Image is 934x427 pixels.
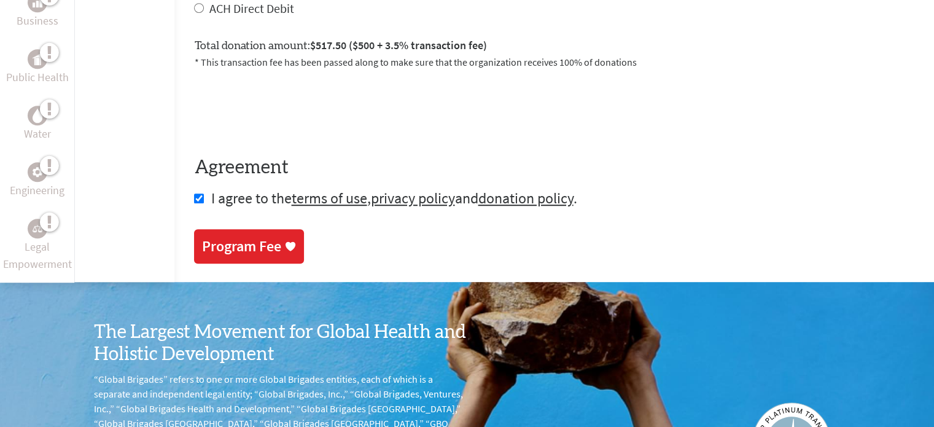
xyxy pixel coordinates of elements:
[10,162,64,199] a: EngineeringEngineering
[209,1,294,16] label: ACH Direct Debit
[28,49,47,69] div: Public Health
[33,167,42,177] img: Engineering
[6,69,69,86] p: Public Health
[194,84,381,132] iframe: reCAPTCHA
[211,189,577,208] span: I agree to the , and .
[2,219,72,273] a: Legal EmpowermentLegal Empowerment
[24,125,51,143] p: Water
[28,106,47,125] div: Water
[6,49,69,86] a: Public HealthPublic Health
[17,12,58,29] p: Business
[33,53,42,65] img: Public Health
[194,157,914,179] h4: Agreement
[291,189,367,208] a: terms of use
[24,106,51,143] a: WaterWater
[94,321,467,366] h3: The Largest Movement for Global Health and Holistic Development
[33,108,42,122] img: Water
[194,37,486,55] label: Total donation amount:
[10,182,64,199] p: Engineering
[194,55,914,69] p: * This transaction fee has been passed along to make sure that the organization receives 100% of ...
[370,189,454,208] a: privacy policy
[28,162,47,182] div: Engineering
[2,238,72,273] p: Legal Empowerment
[478,189,573,208] a: donation policy
[309,38,486,52] span: $517.50 ($500 + 3.5% transaction fee)
[33,225,42,232] img: Legal Empowerment
[194,229,304,264] a: Program Fee
[28,219,47,238] div: Legal Empowerment
[201,237,281,256] div: Program Fee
